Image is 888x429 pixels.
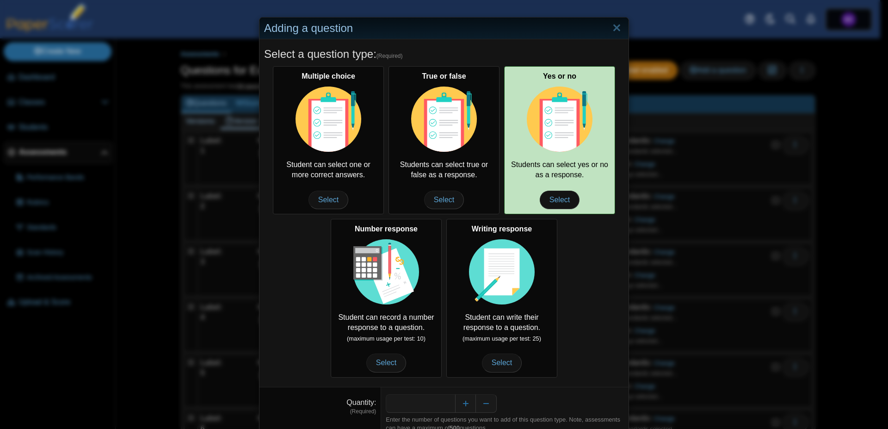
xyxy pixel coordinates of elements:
span: Select [482,354,522,372]
b: Multiple choice [302,72,355,80]
b: Yes or no [543,72,576,80]
span: Select [424,191,464,209]
div: Students can select yes or no as a response. [504,66,615,214]
img: item-type-number-response.svg [353,239,419,305]
small: (maximum usage per test: 25) [462,335,541,342]
b: Writing response [472,225,532,233]
a: Close [610,20,624,36]
div: Adding a question [259,18,629,39]
h5: Select a question type: [264,46,624,62]
div: Student can record a number response to a question. [331,219,442,377]
small: (maximum usage per test: 10) [347,335,425,342]
span: Select [308,191,348,209]
button: Decrease [476,394,497,413]
label: Quantity [346,398,376,406]
div: Students can select true or false as a response. [388,66,499,214]
b: True or false [422,72,466,80]
img: item-type-multiple-choice.svg [411,87,477,152]
div: Student can write their response to a question. [446,219,557,377]
b: Number response [355,225,418,233]
span: Select [540,191,580,209]
img: item-type-writing-response.svg [469,239,535,305]
img: item-type-multiple-choice.svg [296,87,361,152]
dfn: (Required) [264,408,376,416]
span: Select [366,354,406,372]
button: Increase [455,394,476,413]
span: (Required) [376,52,403,60]
img: item-type-multiple-choice.svg [527,87,592,152]
div: Student can select one or more correct answers. [273,66,384,214]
